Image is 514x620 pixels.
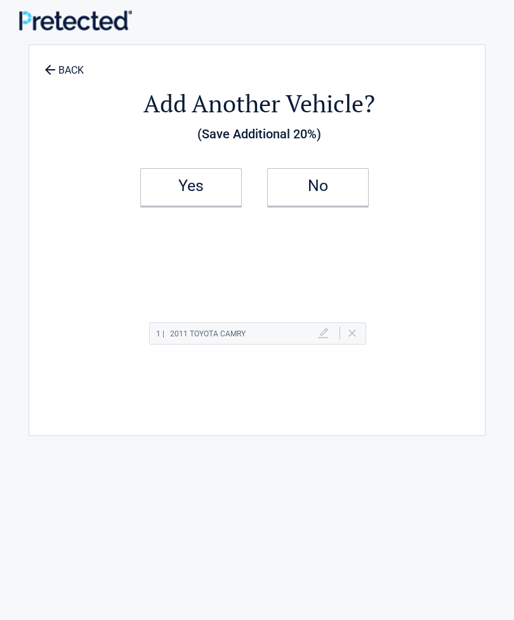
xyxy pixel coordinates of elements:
h2: Add Another Vehicle? [38,88,481,120]
h2: Yes [154,181,228,190]
h3: (Save Additional 20%) [38,123,481,145]
span: 1 | [156,329,164,338]
h2: 2011 TOYOTA CAMRY [156,326,246,342]
a: BACK [42,53,86,76]
a: Delete [348,329,356,337]
h2: No [280,181,355,190]
img: Main Logo [19,10,132,30]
